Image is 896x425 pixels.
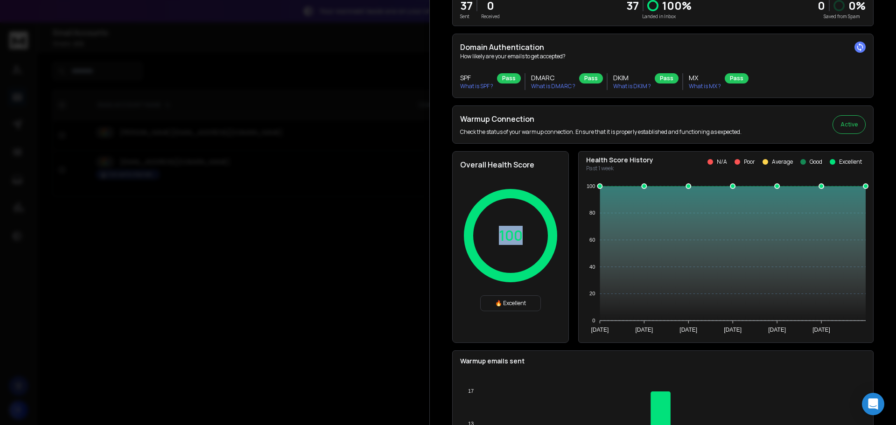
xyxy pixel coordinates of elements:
div: Pass [497,73,521,84]
h2: Domain Authentication [460,42,866,53]
p: How likely are your emails to get accepted? [460,53,866,60]
h3: DKIM [613,73,651,83]
p: Received [481,13,500,20]
button: Active [833,115,866,134]
p: 100 [499,227,523,244]
tspan: 40 [589,264,595,270]
tspan: 17 [468,388,474,394]
p: Poor [744,158,755,166]
h3: SPF [460,73,493,83]
h2: Warmup Connection [460,113,742,125]
tspan: 60 [589,237,595,243]
p: Health Score History [586,155,653,165]
tspan: [DATE] [635,327,653,333]
p: What is SPF ? [460,83,493,90]
div: 🔥 Excellent [480,295,541,311]
h2: Overall Health Score [460,159,561,170]
tspan: 0 [592,318,595,323]
p: Landed in Inbox [626,13,692,20]
tspan: [DATE] [724,327,742,333]
p: Check the status of your warmup connection. Ensure that it is properly established and functionin... [460,128,742,136]
tspan: 100 [587,183,595,189]
p: Good [810,158,822,166]
tspan: 20 [589,291,595,296]
p: Average [772,158,793,166]
p: N/A [717,158,727,166]
p: Excellent [839,158,862,166]
h3: DMARC [531,73,575,83]
div: Open Intercom Messenger [862,393,884,415]
tspan: 80 [589,210,595,216]
div: Pass [725,73,749,84]
p: Saved from Spam [818,13,866,20]
p: What is MX ? [689,83,721,90]
p: Warmup emails sent [460,356,866,366]
tspan: [DATE] [591,327,609,333]
p: Sent [460,13,473,20]
p: Past 1 week [586,165,653,172]
div: Pass [655,73,679,84]
tspan: [DATE] [812,327,830,333]
p: What is DKIM ? [613,83,651,90]
div: Pass [579,73,603,84]
h3: MX [689,73,721,83]
p: What is DMARC ? [531,83,575,90]
tspan: [DATE] [768,327,786,333]
tspan: [DATE] [679,327,697,333]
